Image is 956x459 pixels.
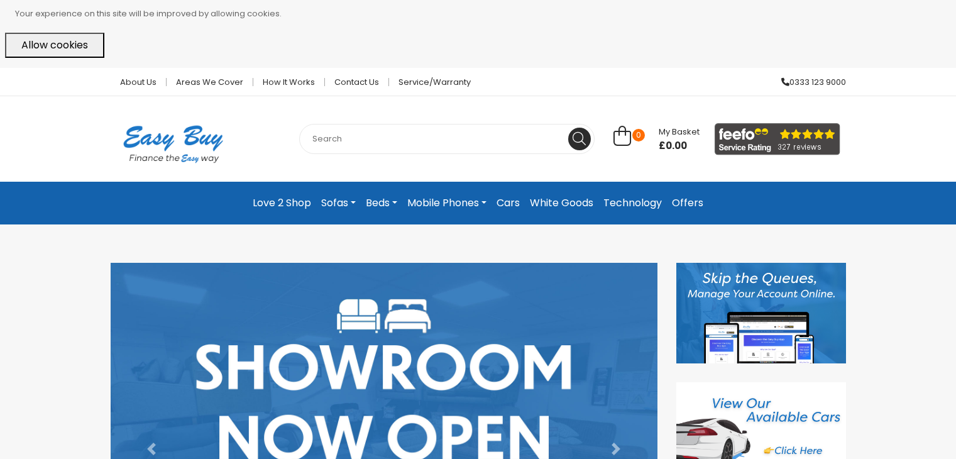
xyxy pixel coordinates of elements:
[15,5,951,23] p: Your experience on this site will be improved by allowing cookies.
[525,192,598,214] a: White Goods
[632,129,645,141] span: 0
[5,33,104,58] button: Allow cookies
[325,78,389,86] a: Contact Us
[667,192,708,214] a: Offers
[248,192,316,214] a: Love 2 Shop
[659,140,700,152] span: £0.00
[772,78,846,86] a: 0333 123 9000
[492,192,525,214] a: Cars
[613,133,700,147] a: 0 My Basket £0.00
[715,123,840,155] img: feefo_logo
[299,124,595,154] input: Search
[389,78,471,86] a: Service/Warranty
[253,78,325,86] a: How it works
[316,192,361,214] a: Sofas
[361,192,402,214] a: Beds
[676,263,846,363] img: Discover our App
[111,78,167,86] a: About Us
[659,126,700,138] span: My Basket
[402,192,492,214] a: Mobile Phones
[167,78,253,86] a: Areas we cover
[598,192,667,214] a: Technology
[111,109,236,179] img: Easy Buy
